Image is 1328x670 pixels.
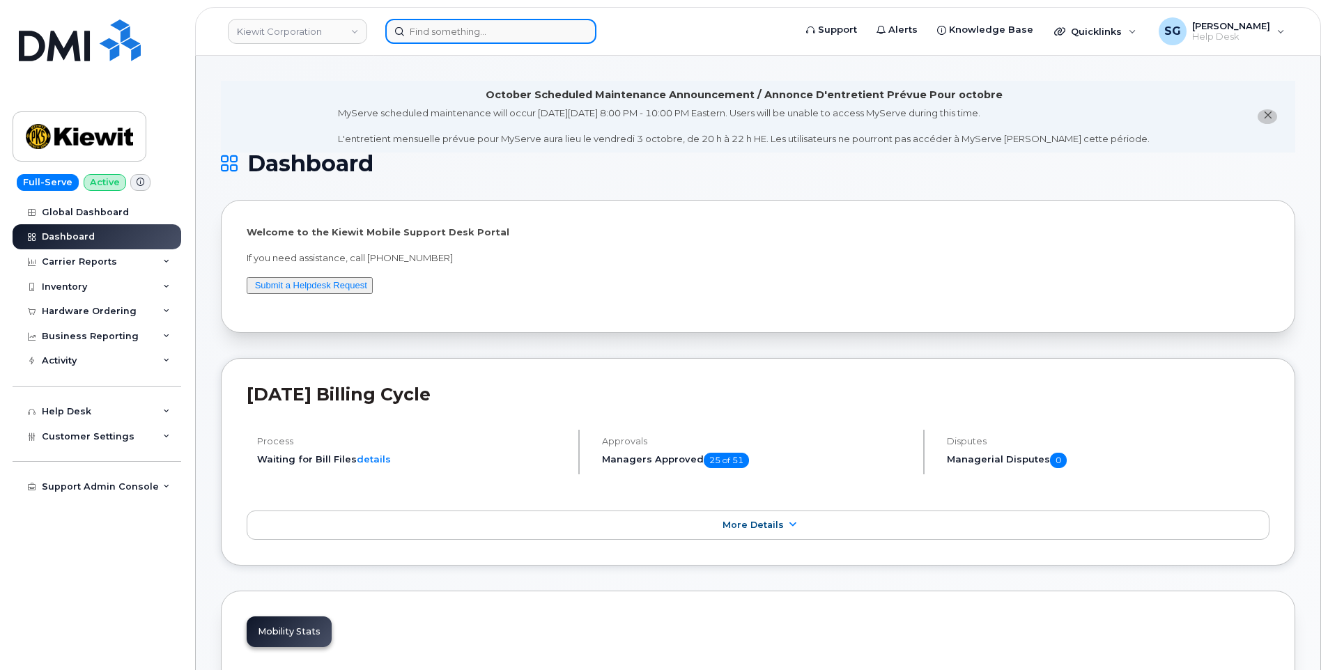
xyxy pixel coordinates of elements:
h4: Disputes [947,436,1269,446]
h4: Approvals [602,436,911,446]
a: Submit a Helpdesk Request [255,280,367,290]
li: Waiting for Bill Files [257,453,566,466]
h5: Managerial Disputes [947,453,1269,468]
button: Submit a Helpdesk Request [247,277,373,295]
span: 25 of 51 [704,453,749,468]
iframe: Messenger Launcher [1267,609,1318,660]
h2: [DATE] Billing Cycle [247,384,1269,405]
span: More Details [723,520,784,530]
span: Dashboard [247,153,373,174]
a: details [357,453,391,465]
div: MyServe scheduled maintenance will occur [DATE][DATE] 8:00 PM - 10:00 PM Eastern. Users will be u... [338,107,1150,146]
div: October Scheduled Maintenance Announcement / Annonce D'entretient Prévue Pour octobre [486,88,1003,102]
h5: Managers Approved [602,453,911,468]
p: If you need assistance, call [PHONE_NUMBER] [247,251,1269,265]
span: 0 [1050,453,1067,468]
p: Welcome to the Kiewit Mobile Support Desk Portal [247,226,1269,239]
h4: Process [257,436,566,446]
button: close notification [1258,109,1277,124]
